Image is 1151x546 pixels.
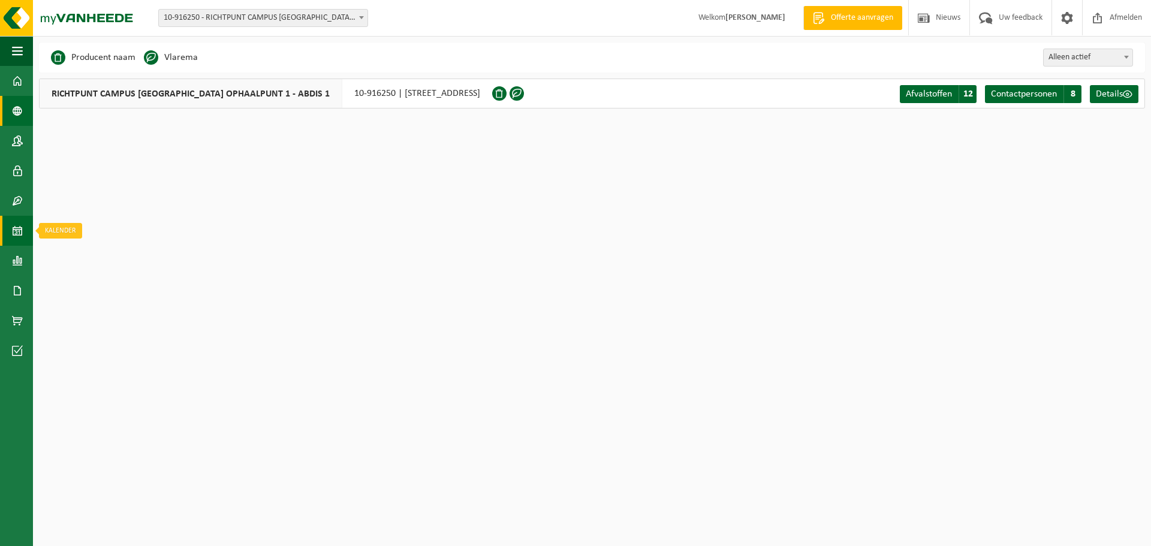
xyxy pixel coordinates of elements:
span: 8 [1063,85,1081,103]
span: Contactpersonen [991,89,1057,99]
span: Afvalstoffen [906,89,952,99]
li: Producent naam [51,49,135,67]
li: Vlarema [144,49,198,67]
div: 10-916250 | [STREET_ADDRESS] [39,79,492,108]
a: Contactpersonen 8 [985,85,1081,103]
a: Afvalstoffen 12 [900,85,977,103]
span: 10-916250 - RICHTPUNT CAMPUS GENT OPHAALPUNT 1 - ABDIS 1 - GENT [158,9,368,27]
span: Offerte aanvragen [828,12,896,24]
span: Alleen actief [1043,49,1133,67]
strong: [PERSON_NAME] [725,13,785,22]
span: Alleen actief [1044,49,1132,66]
span: RICHTPUNT CAMPUS [GEOGRAPHIC_DATA] OPHAALPUNT 1 - ABDIS 1 [40,79,342,108]
span: 10-916250 - RICHTPUNT CAMPUS GENT OPHAALPUNT 1 - ABDIS 1 - GENT [159,10,367,26]
span: 12 [959,85,977,103]
span: Details [1096,89,1123,99]
a: Offerte aanvragen [803,6,902,30]
a: Details [1090,85,1138,103]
